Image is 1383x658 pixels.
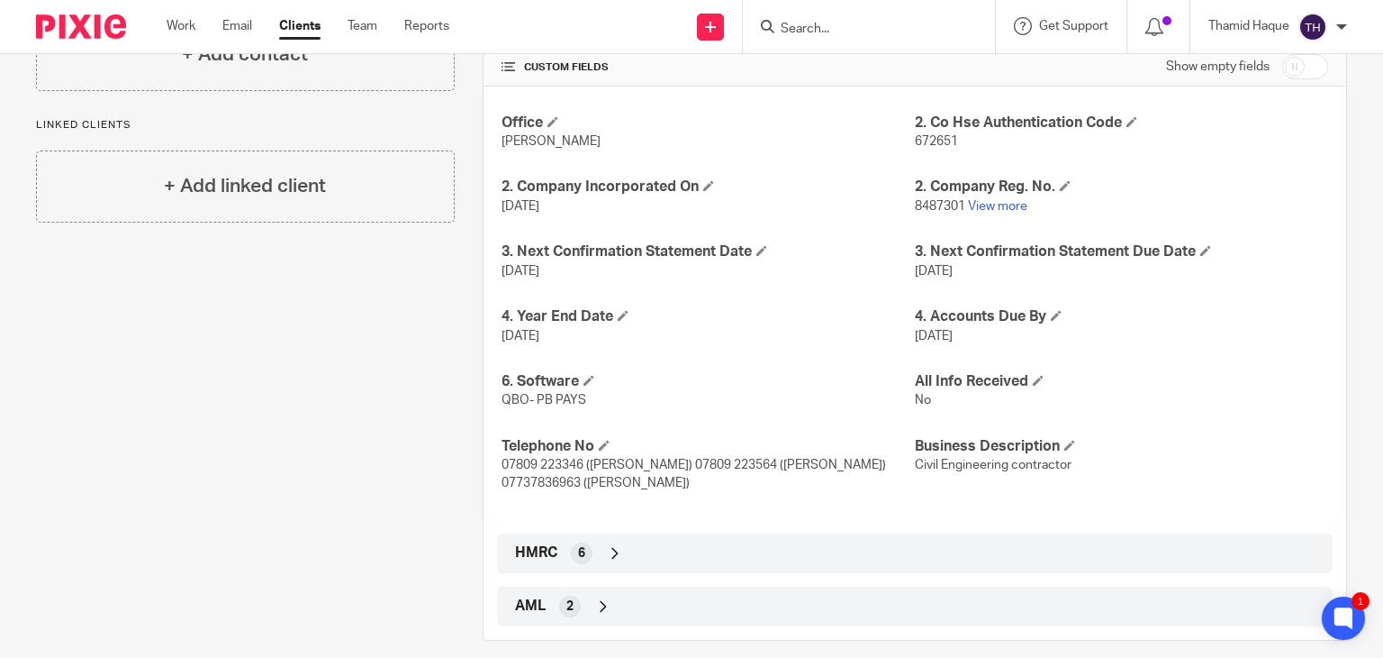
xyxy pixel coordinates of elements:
span: Get Support [1039,20,1108,32]
h4: 4. Accounts Due By [915,307,1328,326]
h4: 2. Company Reg. No. [915,178,1328,196]
span: AML [515,597,546,616]
span: 6 [578,544,585,562]
h4: All Info Received [915,372,1328,391]
span: [DATE] [502,330,539,343]
a: Work [167,17,195,35]
span: [DATE] [502,265,539,278]
h4: 2. Co Hse Authentication Code [915,114,1328,133]
h4: 2. Company Incorporated On [502,178,915,196]
h4: 6. Software [502,372,915,391]
span: [PERSON_NAME] [502,135,601,148]
img: svg%3E [1298,13,1327,41]
span: No [915,394,931,407]
h4: + Add linked client [164,172,326,200]
h4: 4. Year End Date [502,307,915,326]
a: Clients [279,17,321,35]
span: [DATE] [502,200,539,213]
p: Thamid Haque [1208,17,1289,35]
a: Email [222,17,252,35]
a: Reports [404,17,449,35]
h4: Business Description [915,437,1328,456]
a: View more [968,200,1027,213]
span: 07809 223346 ([PERSON_NAME]) 07809 223564 ([PERSON_NAME]) 07737836963 ([PERSON_NAME]) [502,459,886,489]
h4: CUSTOM FIELDS [502,60,915,75]
span: Civil Engineering contractor [915,459,1071,471]
div: 1 [1351,592,1369,610]
span: 8487301 [915,200,965,213]
h4: 3. Next Confirmation Statement Date [502,242,915,261]
h4: + Add contact [182,41,308,69]
img: Pixie [36,14,126,39]
input: Search [779,22,941,38]
span: [DATE] [915,330,953,343]
h4: Office [502,114,915,133]
h4: 3. Next Confirmation Statement Due Date [915,242,1328,261]
h4: Telephone No [502,437,915,456]
span: 672651 [915,135,958,148]
span: [DATE] [915,265,953,278]
label: Show empty fields [1166,58,1270,76]
a: Team [348,17,377,35]
span: HMRC [515,544,557,562]
span: QBO- PB PAYS [502,394,586,407]
p: Linked clients [36,118,455,133]
span: 2 [566,598,574,616]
